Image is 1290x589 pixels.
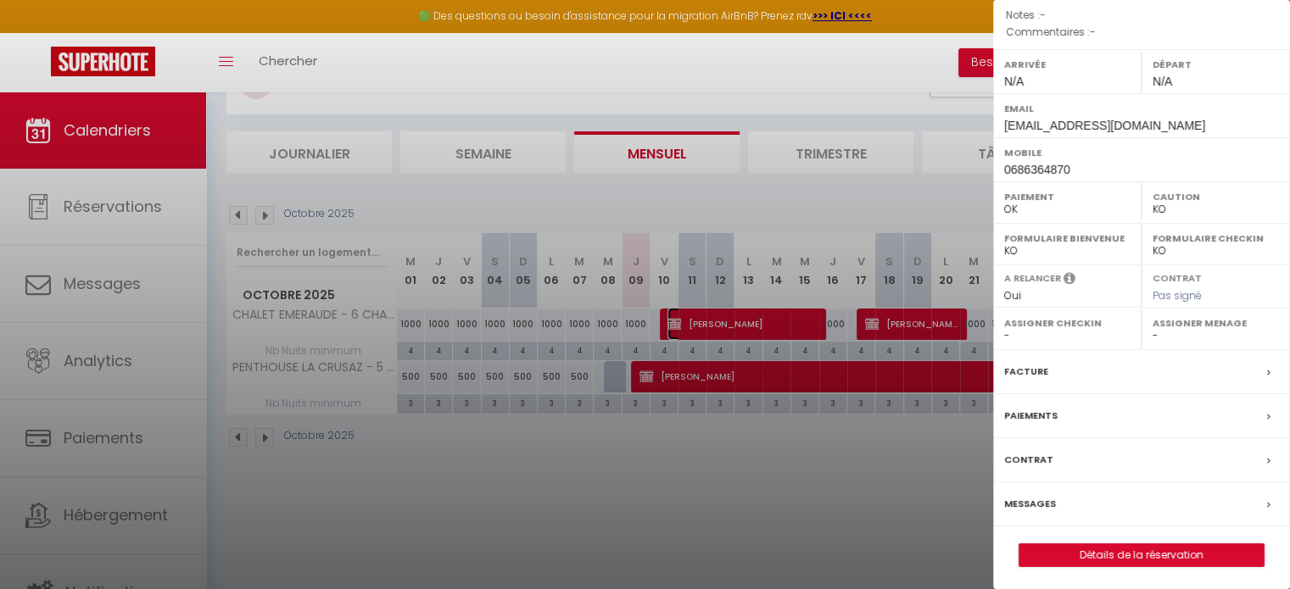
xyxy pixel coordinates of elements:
label: Assigner Checkin [1004,314,1131,331]
label: Mobile [1004,144,1279,161]
label: Arrivée [1004,56,1131,73]
span: Pas signé [1153,288,1202,303]
label: A relancer [1004,271,1061,286]
label: Contrat [1004,451,1053,469]
span: - [1040,8,1046,22]
button: Détails de la réservation [1019,543,1265,567]
label: Messages [1004,495,1056,513]
label: Formulaire Bienvenue [1004,230,1131,247]
span: [EMAIL_ADDRESS][DOMAIN_NAME] [1004,119,1205,132]
label: Email [1004,100,1279,117]
label: Caution [1153,188,1279,205]
span: - [1090,25,1096,39]
label: Paiement [1004,188,1131,205]
p: Commentaires : [1006,24,1277,41]
p: Notes : [1006,7,1277,24]
label: Assigner Menage [1153,314,1279,331]
label: Départ [1153,56,1279,73]
a: Détails de la réservation [1019,544,1264,566]
label: Contrat [1153,271,1202,282]
label: Formulaire Checkin [1153,230,1279,247]
span: N/A [1004,75,1024,88]
i: Sélectionner OUI si vous souhaiter envoyer les séquences de messages post-checkout [1064,271,1075,290]
span: 0686364870 [1004,163,1070,176]
span: N/A [1153,75,1172,88]
label: Facture [1004,363,1048,381]
label: Paiements [1004,407,1058,425]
